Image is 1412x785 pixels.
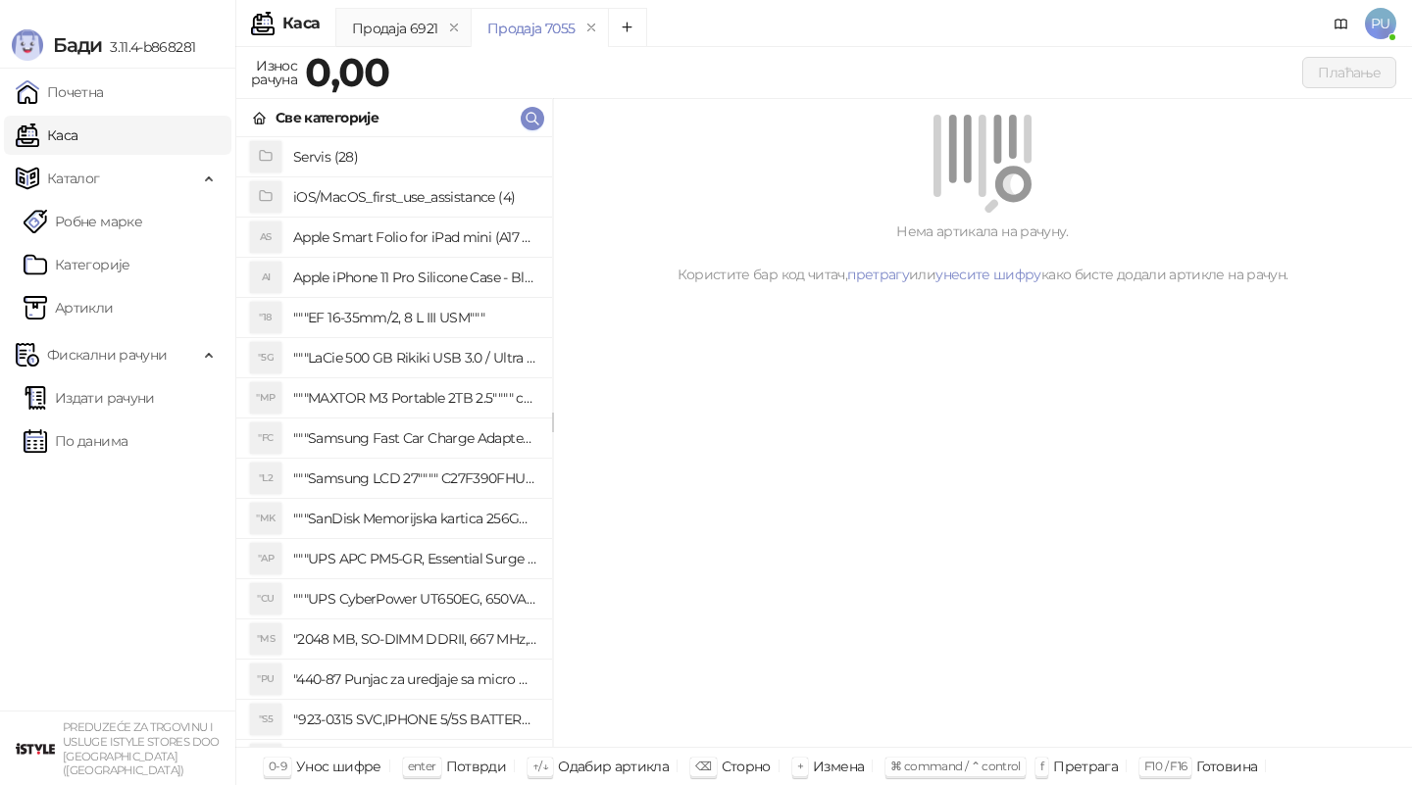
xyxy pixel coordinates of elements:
span: enter [408,759,436,773]
div: "5G [250,342,281,373]
span: PU [1365,8,1396,39]
div: Одабир артикла [558,754,669,779]
span: F10 / F16 [1144,759,1186,773]
a: По данима [24,421,127,461]
div: "L2 [250,463,281,494]
h4: iOS/MacOS_first_use_assistance (4) [293,181,536,213]
span: ⌫ [695,759,711,773]
h4: """Samsung LCD 27"""" C27F390FHUXEN""" [293,463,536,494]
span: Бади [53,33,102,57]
a: Документација [1326,8,1357,39]
span: ↑/↓ [532,759,548,773]
h4: """SanDisk Memorijska kartica 256GB microSDXC sa SD adapterom SDSQXA1-256G-GN6MA - Extreme PLUS, ... [293,503,536,534]
div: Нема артикала на рачуну. Користите бар код читач, или како бисте додали артикле на рачун. [577,221,1388,285]
div: "SD [250,744,281,775]
button: remove [579,20,604,36]
small: PREDUZEĆE ZA TRGOVINU I USLUGE ISTYLE STORES DOO [GEOGRAPHIC_DATA] ([GEOGRAPHIC_DATA]) [63,720,220,777]
div: Готовина [1196,754,1257,779]
div: "PU [250,663,281,695]
span: 0-9 [269,759,286,773]
div: Сторно [722,754,771,779]
img: 64x64-companyLogo-77b92cf4-9946-4f36-9751-bf7bb5fd2c7d.png [16,729,55,768]
div: Унос шифре [296,754,381,779]
h4: "440-87 Punjac za uredjaje sa micro USB portom 4/1, Stand." [293,663,536,695]
div: Претрага [1053,754,1118,779]
h4: Apple Smart Folio for iPad mini (A17 Pro) - Sage [293,221,536,253]
h4: "923-0448 SVC,IPHONE,TOURQUE DRIVER KIT .65KGF- CM Šrafciger " [293,744,536,775]
h4: "923-0315 SVC,IPHONE 5/5S BATTERY REMOVAL TRAY Držač za iPhone sa kojim se otvara display [293,704,536,735]
div: "18 [250,302,281,333]
h4: """EF 16-35mm/2, 8 L III USM""" [293,302,536,333]
div: Износ рачуна [247,53,301,92]
h4: """UPS CyberPower UT650EG, 650VA/360W , line-int., s_uko, desktop""" [293,583,536,614]
span: Фискални рачуни [47,335,167,374]
div: "AP [250,543,281,574]
div: Продаја 6921 [352,18,437,39]
button: Add tab [608,8,647,47]
div: Све категорије [276,107,378,128]
span: Каталог [47,159,100,198]
a: Категорије [24,245,130,284]
div: Потврди [446,754,507,779]
div: "MP [250,382,281,414]
a: Издати рачуни [24,378,155,417]
div: "MS [250,623,281,655]
strong: 0,00 [305,48,389,96]
div: Продаја 7055 [487,18,575,39]
div: AS [250,221,281,253]
button: remove [441,20,467,36]
h4: Servis (28) [293,141,536,172]
div: Каса [282,16,320,31]
div: "CU [250,583,281,614]
a: претрагу [847,266,909,283]
a: Робне марке [24,202,142,241]
div: "FC [250,422,281,454]
h4: """Samsung Fast Car Charge Adapter, brzi auto punja_, boja crna""" [293,422,536,454]
div: AI [250,262,281,293]
button: Плаћање [1302,57,1396,88]
a: Почетна [16,73,104,112]
a: унесите шифру [935,266,1041,283]
h4: "2048 MB, SO-DIMM DDRII, 667 MHz, Napajanje 1,8 0,1 V, Latencija CL5" [293,623,536,655]
div: "S5 [250,704,281,735]
h4: """LaCie 500 GB Rikiki USB 3.0 / Ultra Compact & Resistant aluminum / USB 3.0 / 2.5""""""" [293,342,536,373]
span: ⌘ command / ⌃ control [890,759,1021,773]
span: + [797,759,803,773]
div: "MK [250,503,281,534]
a: ArtikliАртикли [24,288,114,327]
div: Измена [813,754,864,779]
img: Logo [12,29,43,61]
span: f [1040,759,1043,773]
h4: Apple iPhone 11 Pro Silicone Case - Black [293,262,536,293]
h4: """UPS APC PM5-GR, Essential Surge Arrest,5 utic_nica""" [293,543,536,574]
h4: """MAXTOR M3 Portable 2TB 2.5"""" crni eksterni hard disk HX-M201TCB/GM""" [293,382,536,414]
a: Каса [16,116,77,155]
span: 3.11.4-b868281 [102,38,195,56]
div: grid [236,137,552,747]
